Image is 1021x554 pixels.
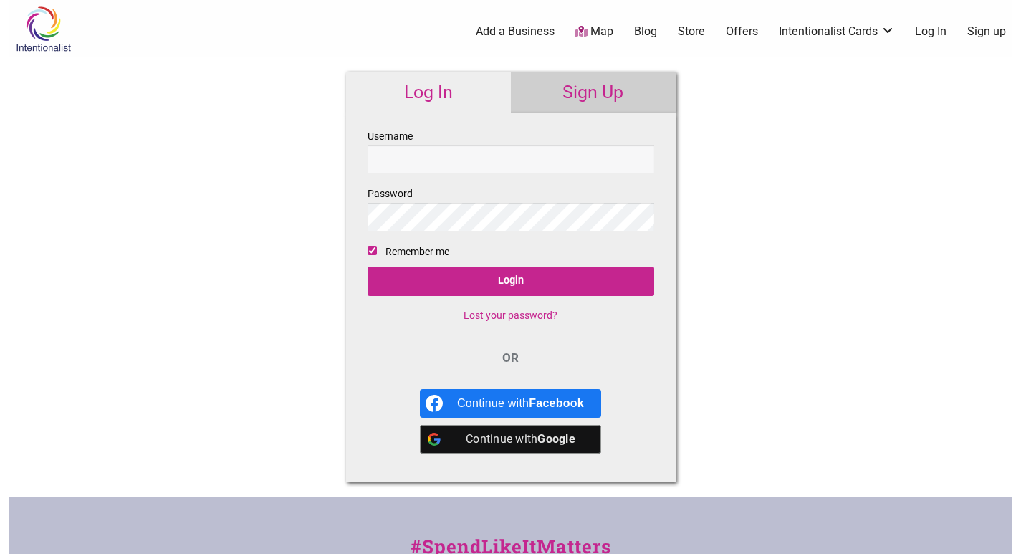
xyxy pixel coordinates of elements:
[9,6,77,52] img: Intentionalist
[967,24,1006,39] a: Sign up
[779,24,895,39] a: Intentionalist Cards
[368,267,654,296] input: Login
[368,128,654,173] label: Username
[457,389,584,418] div: Continue with
[511,72,676,113] a: Sign Up
[420,425,601,454] a: Continue with <b>Google</b>
[346,72,511,113] a: Log In
[915,24,946,39] a: Log In
[726,24,758,39] a: Offers
[368,145,654,173] input: Username
[634,24,657,39] a: Blog
[476,24,555,39] a: Add a Business
[368,349,654,368] div: OR
[457,425,584,454] div: Continue with
[529,397,584,409] b: Facebook
[420,389,601,418] a: Continue with <b>Facebook</b>
[368,185,654,231] label: Password
[464,310,557,321] a: Lost your password?
[385,243,449,261] label: Remember me
[678,24,705,39] a: Store
[368,203,654,231] input: Password
[575,24,613,40] a: Map
[537,432,575,446] b: Google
